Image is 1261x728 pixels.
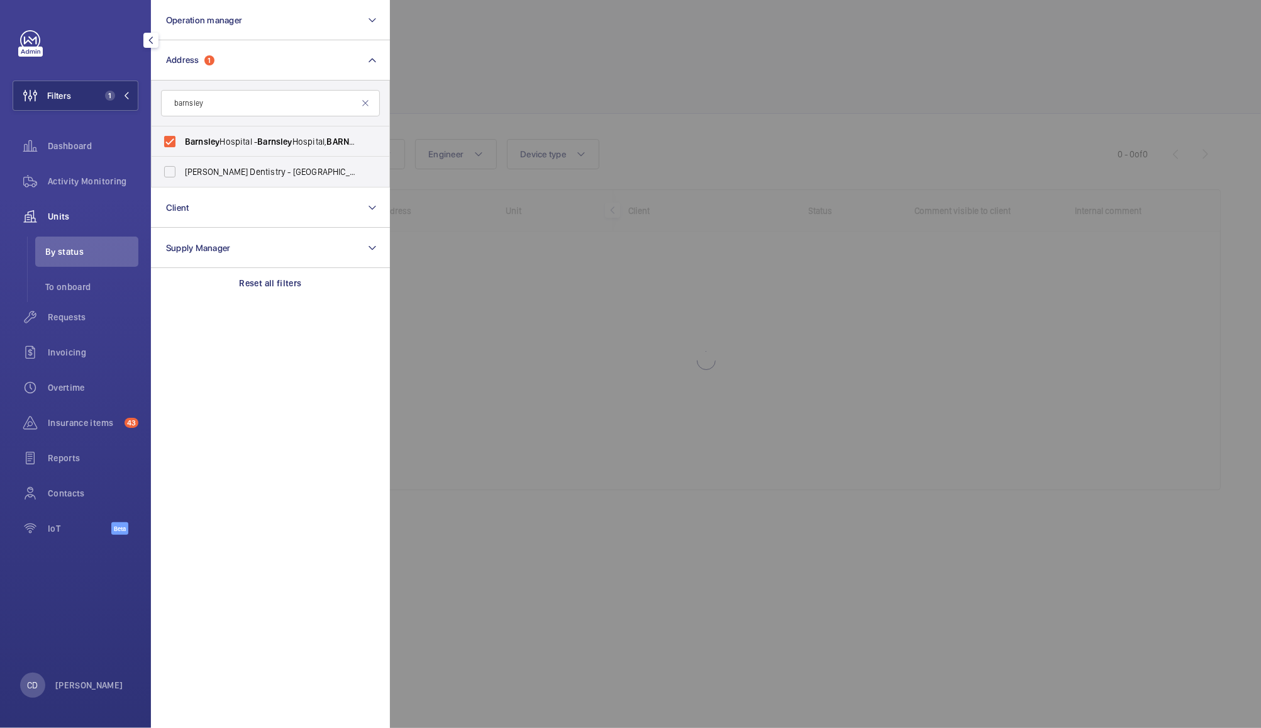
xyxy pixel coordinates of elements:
[105,91,115,101] span: 1
[55,679,123,692] p: [PERSON_NAME]
[111,522,128,535] span: Beta
[13,81,138,111] button: Filters1
[125,418,138,428] span: 43
[27,679,38,692] p: CD
[48,140,138,152] span: Dashboard
[48,346,138,359] span: Invoicing
[48,452,138,464] span: Reports
[48,417,119,429] span: Insurance items
[47,89,71,102] span: Filters
[48,175,138,188] span: Activity Monitoring
[48,311,138,323] span: Requests
[48,210,138,223] span: Units
[48,522,111,535] span: IoT
[45,245,138,258] span: By status
[48,487,138,500] span: Contacts
[48,381,138,394] span: Overtime
[45,281,138,293] span: To onboard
